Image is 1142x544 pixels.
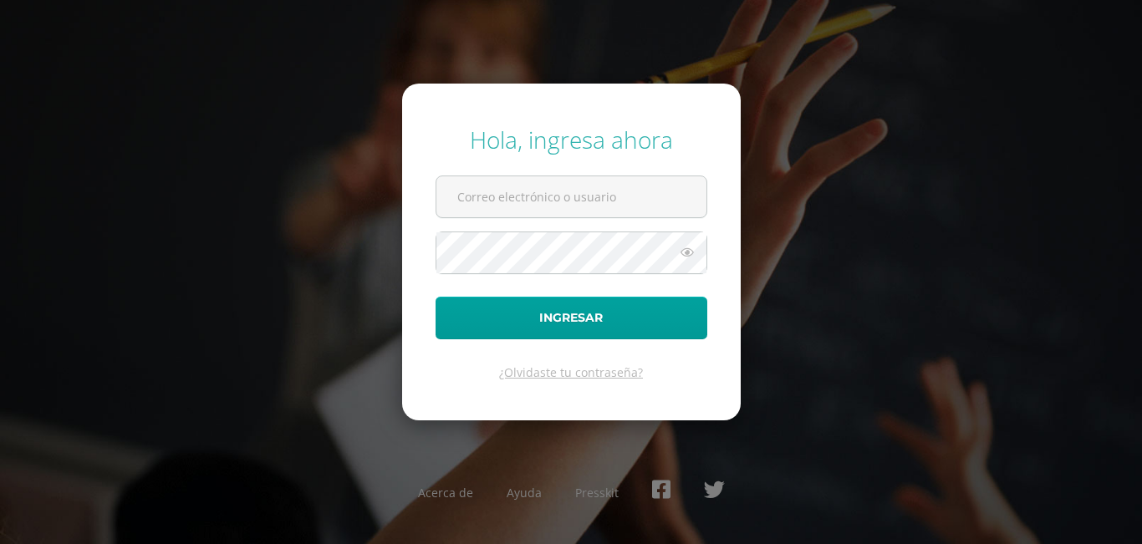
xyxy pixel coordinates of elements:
[575,485,619,501] a: Presskit
[418,485,473,501] a: Acerca de
[436,297,707,339] button: Ingresar
[499,364,643,380] a: ¿Olvidaste tu contraseña?
[436,124,707,155] div: Hola, ingresa ahora
[507,485,542,501] a: Ayuda
[436,176,706,217] input: Correo electrónico o usuario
